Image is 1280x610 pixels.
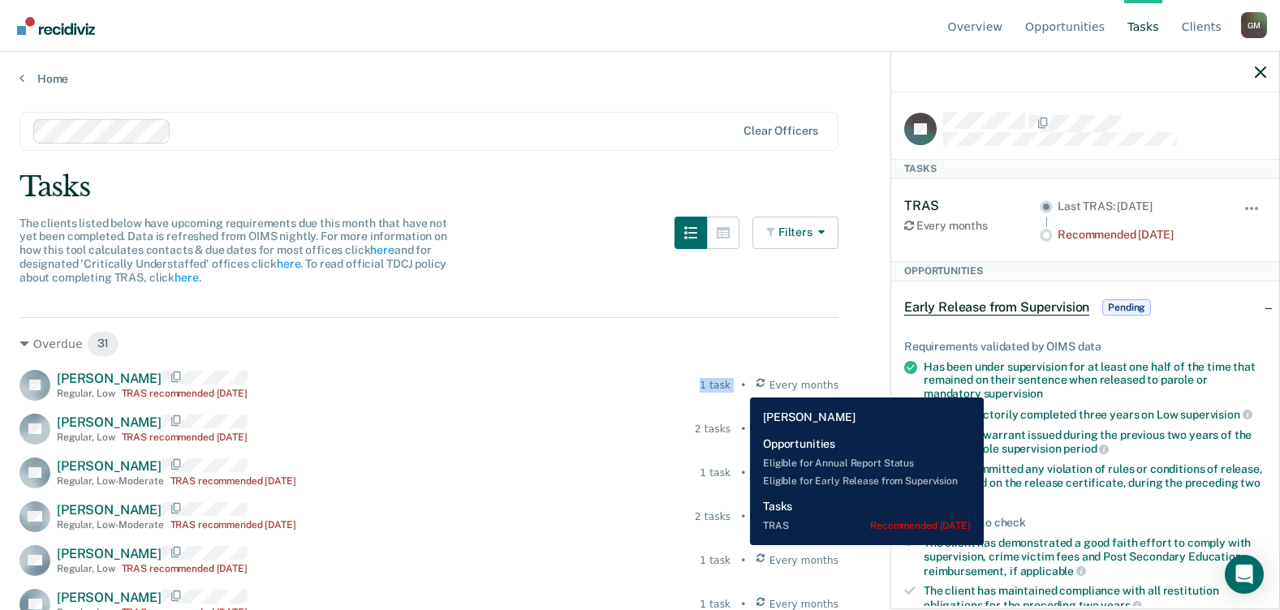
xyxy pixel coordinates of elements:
div: TRAS recommended [DATE] [170,475,296,487]
div: Tasks [19,170,1261,204]
span: Every months [769,553,839,568]
div: Regular , Low-Moderate [57,475,164,487]
div: TRAS [904,198,1040,213]
div: Early Release from SupervisionPending [891,281,1279,333]
span: supervision [984,387,1043,400]
div: 2 tasks [695,509,731,524]
div: Requirements validated by OIMS data [904,340,1266,354]
div: Requirements to check [904,516,1266,530]
span: Pending [1102,299,1151,316]
div: Opportunities [891,261,1279,281]
div: 2 tasks [695,422,731,436]
span: Every months [769,422,839,436]
span: applicable [1020,565,1086,578]
span: [PERSON_NAME] [57,458,162,474]
a: here [370,243,394,256]
span: period [950,490,983,503]
button: Filters [752,217,838,249]
div: Regular , Low [57,563,115,574]
div: Tasks [891,159,1279,178]
div: G M [1241,12,1267,38]
div: Has had no warrant issued during the previous two years of the current parole supervision [924,428,1266,456]
div: 1 task [700,553,731,568]
div: Recommended [DATE] [1058,228,1221,242]
a: here [277,257,300,270]
div: Every months [904,219,1040,233]
span: Every months [769,466,839,480]
div: • [740,378,746,393]
span: 31 [87,331,120,357]
div: Has been under supervision for at least one half of the time that remained on their sentence when... [924,360,1266,401]
div: Last TRAS: [DATE] [1058,200,1221,213]
span: [PERSON_NAME] [57,415,162,430]
div: Open Intercom Messenger [1225,555,1264,594]
div: • [740,466,746,480]
span: The clients listed below have upcoming requirements due this month that have not yet been complet... [19,217,447,284]
span: Every months [769,378,839,393]
span: Early Release from Supervision [904,299,1089,316]
div: 1 task [700,378,731,393]
span: [PERSON_NAME] [57,590,162,605]
div: • [740,553,746,568]
div: TRAS recommended [DATE] [170,519,296,531]
div: TRAS recommended [DATE] [122,432,248,443]
div: • [740,422,746,436]
div: Regular , Low [57,388,115,399]
span: [PERSON_NAME] [57,546,162,561]
span: [PERSON_NAME] [57,502,162,518]
div: Regular , Low-Moderate [57,519,164,531]
button: Profile dropdown button [1241,12,1267,38]
span: period [1063,442,1109,455]
div: Clear officers [743,124,818,138]
img: Recidiviz [17,17,95,35]
span: supervision [1180,408,1252,421]
div: 1 task [700,466,731,480]
div: Has satisfactorily completed three years on Low [924,407,1266,422]
span: [PERSON_NAME] [57,371,162,386]
a: here [175,271,198,284]
div: Overdue [19,331,838,357]
div: Has not committed any violation of rules or conditions of release, as indicated on the release ce... [924,462,1266,503]
div: TRAS recommended [DATE] [122,388,248,399]
div: TRAS recommended [DATE] [122,563,248,574]
div: Regular , Low [57,432,115,443]
span: Every months [769,509,839,524]
div: • [740,509,746,524]
div: The client has demonstrated a good faith effort to comply with supervision, crime victim fees and... [924,536,1266,578]
a: Home [19,71,1261,86]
